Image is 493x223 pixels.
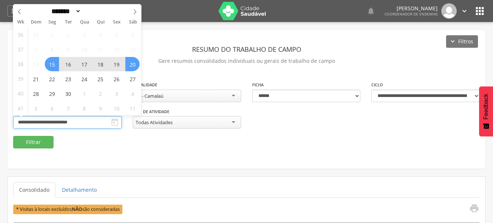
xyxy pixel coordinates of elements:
button: Feedback - Mostrar pesquisa [479,86,493,136]
p: Gere resumos consolidados individuais ou gerais de trabalho de campo [13,56,480,66]
i:  [474,5,486,17]
span: Setembro 22, 2025 [45,72,59,86]
a: Consolidado [13,182,55,198]
span: Wk [13,17,28,27]
span: Outubro 1, 2025 [77,86,91,101]
span: Sáb [125,20,141,25]
a:  [367,3,375,19]
i:  [460,7,468,15]
span: 41 [18,101,23,115]
span: Setembro 19, 2025 [109,57,124,71]
span: Setembro 30, 2025 [61,86,75,101]
span: Outubro 6, 2025 [45,101,59,115]
label: Tipo de Atividade [133,109,169,115]
span: 39 [18,72,23,86]
a:  [460,3,468,19]
span: Setembro 18, 2025 [93,57,107,71]
i:  [11,7,19,15]
i:  [110,118,119,127]
span: Setembro 15, 2025 [45,57,59,71]
span: Setembro 11, 2025 [93,42,107,57]
label: Ficha [252,82,264,88]
span: Setembro 9, 2025 [61,42,75,57]
span: Setembro 3, 2025 [77,28,91,42]
input: Year [81,7,105,15]
label: Ciclo [371,82,383,88]
i:  [469,203,479,213]
span: Setembro 24, 2025 [77,72,91,86]
label: Localidade [133,82,157,88]
span: Setembro 13, 2025 [125,42,140,57]
p: [PERSON_NAME] [385,6,438,11]
a: Detalhamento [56,182,103,198]
span: Setembro 23, 2025 [61,72,75,86]
span: 38 [18,57,23,71]
span: 37 [18,42,23,57]
span: Outubro 3, 2025 [109,86,124,101]
span: Setembro 5, 2025 [109,28,124,42]
span: Setembro 27, 2025 [125,72,140,86]
span: Dom [28,20,44,25]
span: Outubro 7, 2025 [61,101,75,115]
span: Setembro 4, 2025 [93,28,107,42]
span: Feedback [483,94,489,119]
span: Setembro 25, 2025 [93,72,107,86]
span: Setembro 28, 2025 [29,86,43,101]
header: Resumo do Trabalho de Campo [13,43,480,56]
i:  [367,7,375,15]
select: Month [49,7,81,15]
span: Setembro 21, 2025 [29,72,43,86]
span: Setembro 14, 2025 [29,57,43,71]
span: Setembro 26, 2025 [109,72,124,86]
span: Setembro 2, 2025 [61,28,75,42]
span: Outubro 8, 2025 [77,101,91,115]
span: Ter [60,20,76,25]
b: NÃO [72,206,82,212]
span: Agosto 31, 2025 [29,28,43,42]
span: Setembro 10, 2025 [77,42,91,57]
span: Setembro 6, 2025 [125,28,140,42]
a:  [7,6,23,17]
span: Setembro 16, 2025 [61,57,75,71]
span: 40 [18,86,23,101]
a:  [465,203,479,215]
span: Outubro 5, 2025 [29,101,43,115]
div: Todas Atividades [136,119,173,126]
span: Qui [93,20,109,25]
button: Filtros [446,35,478,48]
button: Filtrar [13,136,54,148]
span: * Visitas à locais excluídos são consideradas [13,205,122,214]
span: Setembro 7, 2025 [29,42,43,57]
span: Setembro 17, 2025 [77,57,91,71]
div: 21 - Camalaú [136,93,163,99]
span: Qua [76,20,92,25]
span: Setembro 29, 2025 [45,86,59,101]
span: Sex [109,20,125,25]
span: Setembro 12, 2025 [109,42,124,57]
span: Outubro 2, 2025 [93,86,107,101]
span: Setembro 20, 2025 [125,57,140,71]
span: Coordenador de Endemias [385,11,438,17]
span: Setembro 8, 2025 [45,42,59,57]
span: Outubro 4, 2025 [125,86,140,101]
span: Outubro 11, 2025 [125,101,140,115]
span: Outubro 9, 2025 [93,101,107,115]
span: Seg [44,20,60,25]
span: Outubro 10, 2025 [109,101,124,115]
span: Setembro 1, 2025 [45,28,59,42]
span: 36 [18,28,23,42]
